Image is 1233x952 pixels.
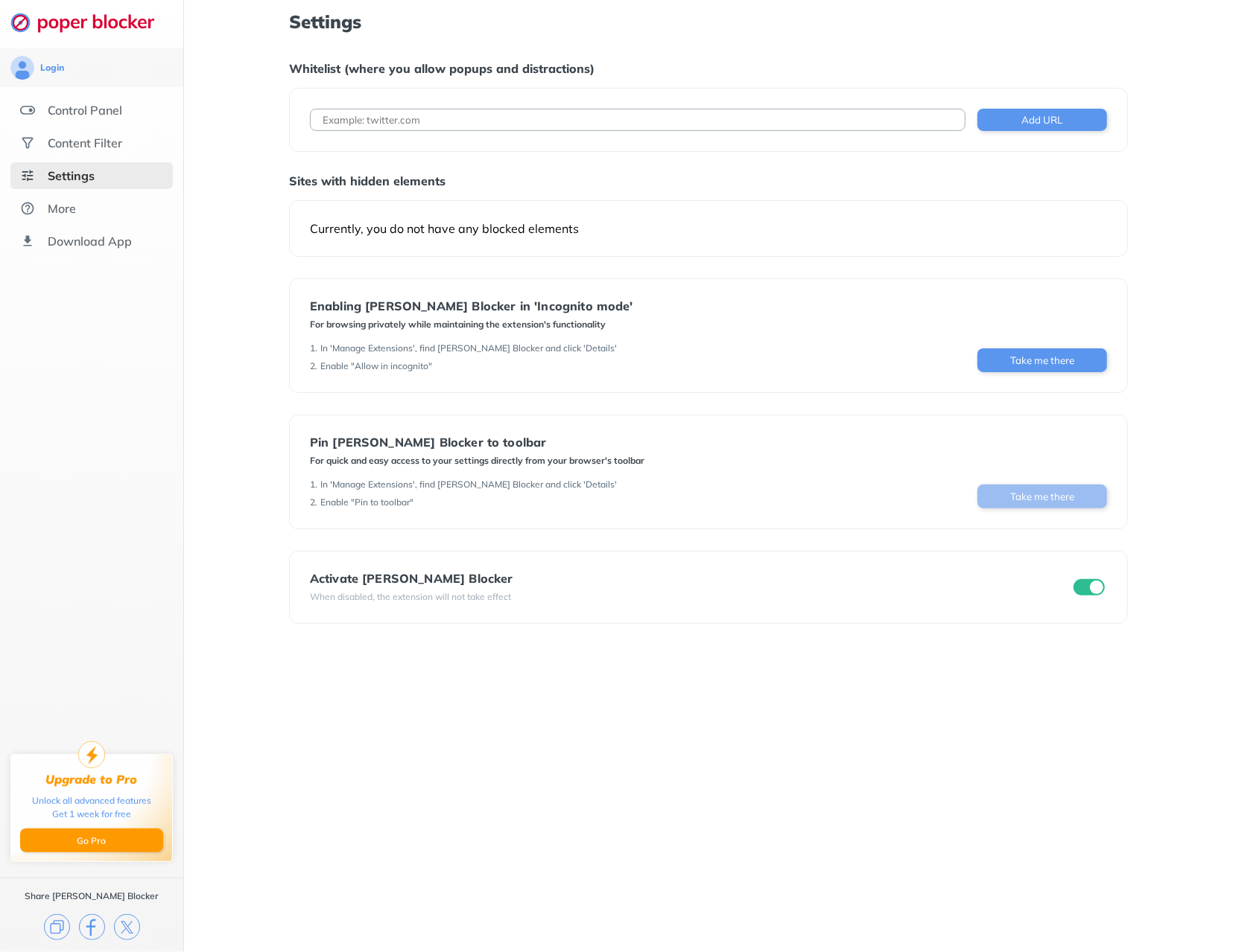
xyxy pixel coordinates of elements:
img: about.svg [20,201,35,216]
img: social.svg [20,135,35,150]
div: 2 . [310,360,317,372]
div: 2 . [310,496,317,508]
img: logo-webpage.svg [10,12,171,33]
div: In 'Manage Extensions', find [PERSON_NAME] Blocker and click 'Details' [320,479,617,491]
div: For browsing privately while maintaining the extension's functionality [310,319,633,330]
img: upgrade-to-pro.svg [78,741,105,768]
div: In 'Manage Extensions', find [PERSON_NAME] Blocker and click 'Details' [320,342,617,354]
div: Pin [PERSON_NAME] Blocker to toolbar [310,435,644,449]
img: copy.svg [44,914,70,940]
div: Enable "Allow in incognito" [320,360,432,372]
img: settings-selected.svg [20,168,35,183]
img: download-app.svg [20,234,35,249]
div: Sites with hidden elements [289,173,1128,188]
img: avatar.svg [10,56,34,80]
div: Control Panel [48,103,122,118]
div: Settings [48,168,95,183]
div: When disabled, the extension will not take effect [310,591,513,603]
div: Share [PERSON_NAME] Blocker [25,890,159,902]
img: facebook.svg [79,914,105,940]
div: Get 1 week for free [52,808,131,821]
div: Unlock all advanced features [32,794,151,808]
div: Download App [48,234,132,249]
input: Example: twitter.com [310,109,966,131]
button: Go Pro [20,828,163,852]
button: Take me there [977,485,1107,508]
div: Enabling [PERSON_NAME] Blocker in 'Incognito mode' [310,299,633,313]
h1: Settings [289,12,1128,31]
button: Take me there [977,348,1107,372]
div: Login [40,62,64,74]
img: features.svg [20,103,35,118]
div: Content Filter [48,135,122,150]
div: Currently, you do not have any blocked elements [310,221,1107,236]
div: 1 . [310,479,317,491]
div: Enable "Pin to toolbar" [320,496,413,508]
div: Upgrade to Pro [46,773,138,787]
img: x.svg [114,914,140,940]
button: Add URL [977,109,1107,131]
div: 1 . [310,342,317,354]
div: For quick and easy access to your settings directly from your browser's toolbar [310,455,644,467]
div: Activate [PERSON_NAME] Blocker [310,572,513,585]
div: More [48,201,76,216]
div: Whitelist (where you allow popups and distractions) [289,61,1128,76]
